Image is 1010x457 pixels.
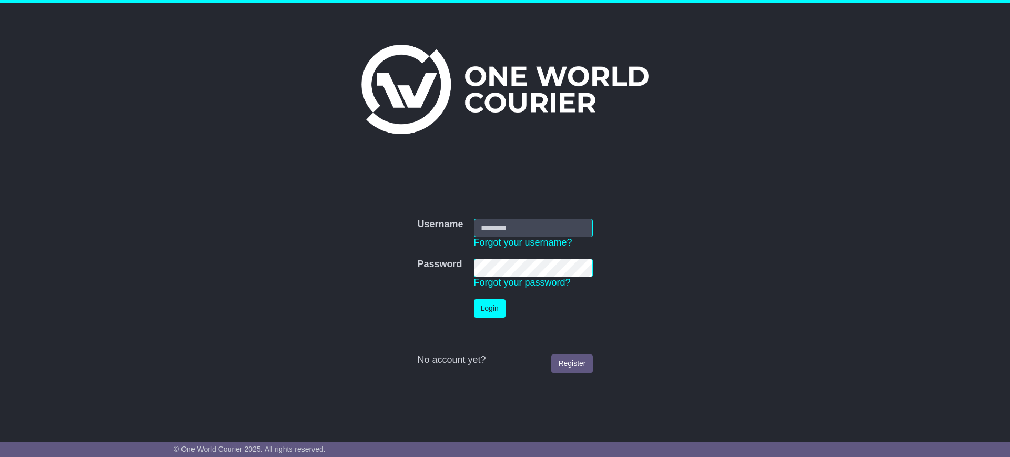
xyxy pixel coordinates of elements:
a: Forgot your username? [474,237,572,248]
a: Forgot your password? [474,277,571,288]
img: One World [361,45,649,134]
div: No account yet? [417,354,592,366]
span: © One World Courier 2025. All rights reserved. [174,445,326,453]
button: Login [474,299,506,318]
label: Username [417,219,463,230]
label: Password [417,259,462,270]
a: Register [551,354,592,373]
